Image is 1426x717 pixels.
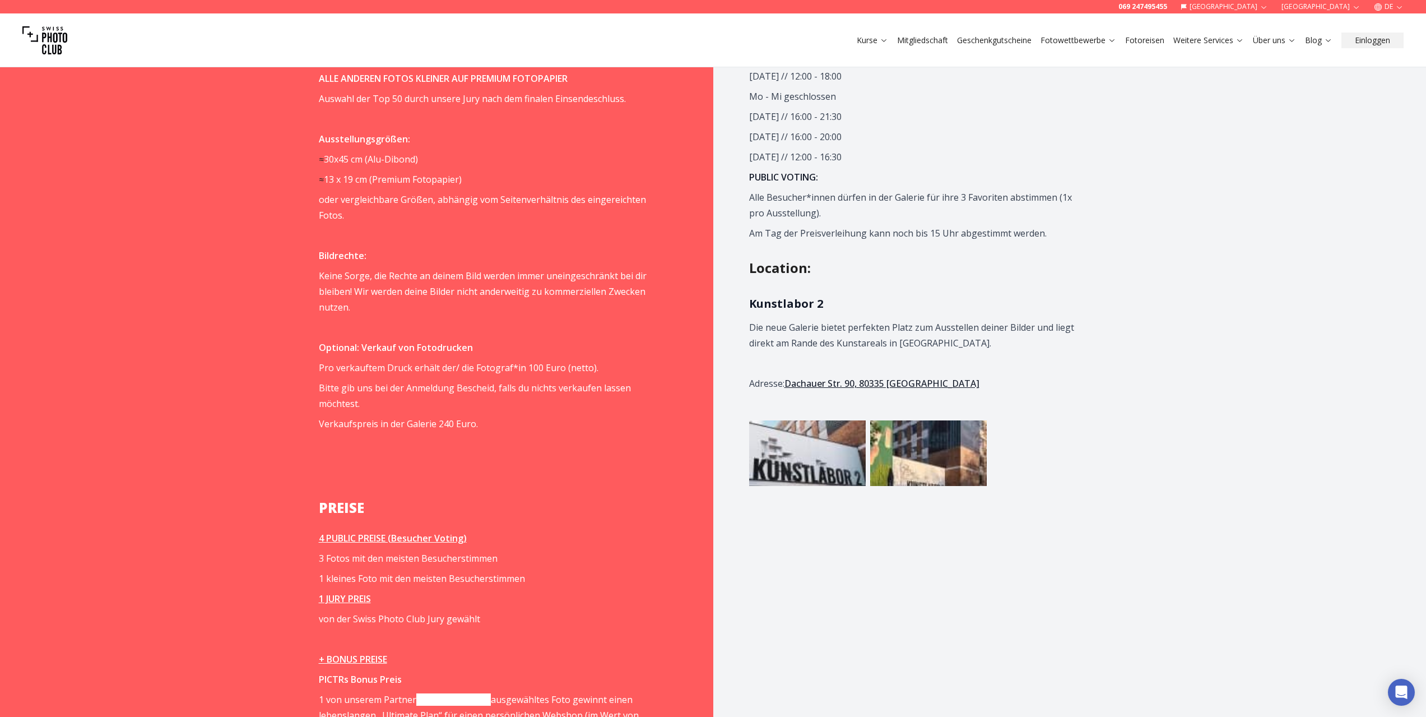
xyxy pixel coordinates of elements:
p: Premium Fotopapier) [319,172,647,187]
a: Dachauer Str. 90, 80335 [GEOGRAPHIC_DATA] [784,377,979,390]
p: Verkaufspreis in der Galerie 240 Euro. [319,416,647,432]
strong: PUBLIC VOTING: [749,171,818,183]
p: [DATE] // 12:00 - 18:00 [749,68,1077,84]
button: Über uns [1248,33,1300,48]
span: Pro verkauftem Druck erhält der/ die Fotograf*in 100 Euro (netto). [319,362,598,374]
a: 069 247495455 [1118,2,1167,11]
a: Weitere Services [1173,35,1244,46]
u: + BONUS PREISE [319,653,387,665]
span: ≈ [319,173,324,186]
strong: ALLE ANDEREN FOTOS KLEINER AUF PREMIUM FOTOPAPIER [319,72,568,85]
strong: PICTRs Bonus Preis [319,673,402,686]
span: 13 x 19 cm ( [324,173,372,186]
strong: Kunstlabor 2 [749,296,823,311]
span: 3 Fotos mit den meisten Besucherstimmen [319,552,498,565]
div: Open Intercom Messenger [1388,679,1415,706]
p: Mo - Mi geschlossen [749,89,1077,104]
span: 1 kleines Foto mit den meisten Besucherstimmen [319,572,525,585]
button: Fotowettbewerbe [1036,33,1121,48]
u: 1 JURY PREIS [319,593,371,605]
a: Mitgliedschaft [897,35,948,46]
span: Keine Sorge, die Rechte an deinem Bild werden immer uneingeschränkt bei dir bleiben! Wir werden d... [319,270,647,313]
span: Auswahl der Top 50 durch unsere Jury nach dem finalen Einsendeschluss. [319,92,626,105]
strong: Optional: Verkauf von Fotodrucken [319,341,473,354]
strong: Bildrechte: [319,249,366,262]
p: [DATE] // 16:00 - 21:30 [749,109,1077,124]
a: Über uns [1253,35,1296,46]
u: 4 PUBLIC PREISE (Besucher Voting) [319,532,467,544]
span: oder vergleichbare Größen, abhängig vom Seitenverhältnis des eingereichten Fotos. [319,193,646,221]
button: Einloggen [1341,33,1404,48]
a: Geschenkgutscheine [957,35,1032,46]
button: Fotoreisen [1121,33,1169,48]
button: Mitgliedschaft [893,33,953,48]
strong: Ausstellungsgrößen: [319,133,410,145]
button: Weitere Services [1169,33,1248,48]
p: Alle Besucher*innen dürfen in der Galerie für ihre 3 Favoriten abstimmen (1x pro Ausstellung). [749,189,1077,221]
a: Kurse [857,35,888,46]
img: Swiss photo club [22,18,67,63]
a: Blog [1305,35,1332,46]
p: Adresse: [749,376,1077,391]
button: Kurse [852,33,893,48]
a: Fotoreisen [1125,35,1164,46]
p: [DATE] // 12:00 - 16:30 [749,149,1077,165]
span: Bitte gib uns bei der Anmeldung Bescheid, falls du nichts verkaufen lassen möchtest. [319,382,631,410]
span: von der Swiss Photo Club Jury gewählt [319,613,480,625]
a: Fotowettbewerbe [1041,35,1116,46]
p: 30x45 cm ( [319,151,647,167]
span: Alu-Dibond) [368,153,418,165]
button: Blog [1300,33,1337,48]
h2: Location : [749,259,1108,277]
strong: PREISE [319,498,364,517]
p: [DATE] // 16:00 - 20:00 [749,129,1077,145]
a: [DOMAIN_NAME] [416,693,491,706]
p: Am Tag der Preisverleihung kann noch bis 15 Uhr abgestimmt werden. [749,225,1077,241]
span: ≈ [319,153,324,165]
p: Die neue Galerie bietet perfekten Platz zum Ausstellen deiner Bilder und liegt direkt am Rande de... [749,320,1077,351]
button: Geschenkgutscheine [953,33,1036,48]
